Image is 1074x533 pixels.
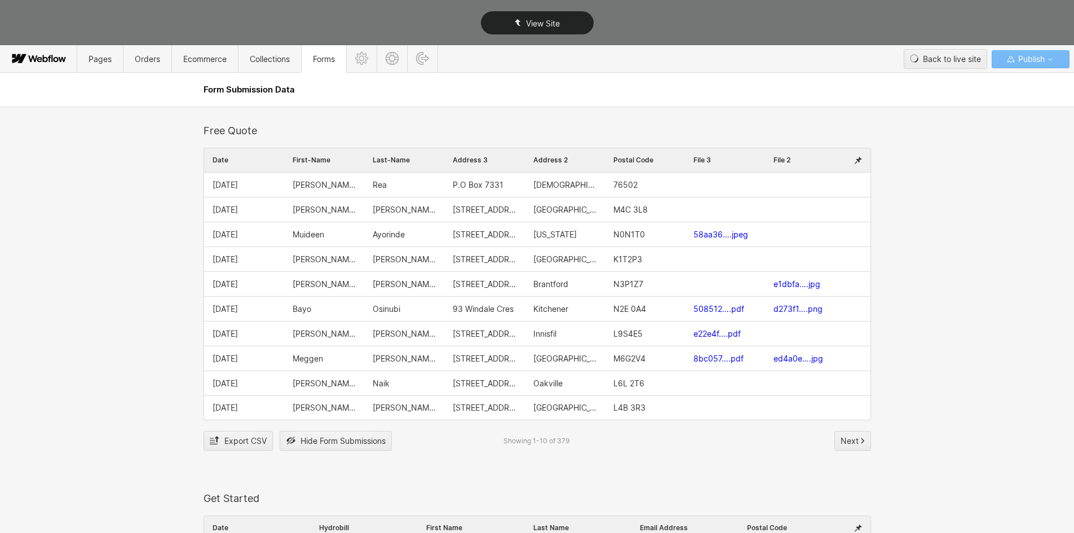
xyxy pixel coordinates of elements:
span: Meggen [293,354,323,363]
span: Export CSV [224,433,267,450]
div: Monday, August 11, 2025 12:47 AM [204,297,284,321]
span: L6L 2T6 [613,379,644,388]
span: Ecommerce [183,54,227,64]
span: Rea [373,180,387,190]
span: N2E 0A4 [613,305,646,314]
span: 76502 [613,180,638,190]
span: [STREET_ADDRESS] [453,379,516,388]
span: [DATE] [213,305,238,314]
div: Saturday, August 16, 2025 7:17 AM [204,222,284,246]
div: Address 2 [525,148,605,172]
span: [PERSON_NAME] [293,379,356,388]
span: [STREET_ADDRESS] [453,354,516,363]
span: First Name [426,524,462,532]
span: 93 Windale Cres [453,305,514,314]
span: [DATE] [213,205,238,214]
div: Postal Code [605,148,685,172]
div: Back to live site [910,51,981,68]
div: Thursday, August 14, 2025 11:57 AM [204,247,284,271]
div: Date [204,148,284,172]
span: [PERSON_NAME] [293,403,356,412]
span: [PERSON_NAME] [293,329,356,338]
a: d273f1….png [774,304,823,314]
div: Thursday, August 7, 2025 4:26 PM [204,346,284,371]
span: Publish [1016,51,1045,68]
button: Next [834,431,871,451]
span: [DATE] [213,180,238,190]
span: [PERSON_NAME] [293,205,356,214]
span: Last-Name [373,156,410,164]
span: [STREET_ADDRESS] [453,329,516,338]
span: [DATE] [213,379,238,388]
button: Hide Form Submissions [280,431,392,451]
span: [GEOGRAPHIC_DATA] [533,255,596,264]
a: 58aa36….jpeg [693,230,748,239]
span: [STREET_ADDRESS] [453,205,516,214]
div: Wednesday, August 20, 2025 6:25 AM [204,197,284,222]
span: [STREET_ADDRESS] [453,230,516,239]
div: Sunday, August 10, 2025 9:28 AM [204,321,284,346]
span: [DATE] [213,255,238,264]
span: Orders [135,54,160,64]
a: 8bc057….pdf [693,354,744,363]
span: Kitchener [533,305,568,314]
div: File 2 [765,148,845,172]
span: Pages [89,54,112,64]
button: Export CSV [204,431,273,451]
span: Address 2 [533,156,568,164]
span: Innisfil [533,329,556,338]
span: Address 3 [453,156,488,164]
span: [STREET_ADDRESS] [453,255,516,264]
span: Bayo [293,305,311,314]
span: Postal Code [747,524,787,532]
span: [GEOGRAPHIC_DATA] [533,205,596,214]
div: Wednesday, July 30, 2025 9:47 PM [204,371,284,395]
div: Showing 1-10 of 379 [503,437,569,445]
a: 508512….pdf [693,304,744,314]
div: Tuesday, July 29, 2025 9:53 PM [204,396,284,420]
span: L4B 3R3 [613,403,646,412]
span: [PERSON_NAME] [373,205,436,214]
span: [PERSON_NAME] [373,354,436,363]
div: First-Name [284,148,364,172]
span: [DEMOGRAPHIC_DATA] [533,180,596,190]
a: e1dbfa….jpg [774,279,820,289]
span: M6G2V4 [613,354,646,363]
span: Hydrobill [319,524,349,532]
span: Last Name [533,524,569,532]
span: Postal Code [613,156,653,164]
span: [STREET_ADDRESS] [453,280,516,289]
div: Last-Name [364,148,444,172]
span: [PERSON_NAME] [373,255,436,264]
span: [PERSON_NAME] [373,329,436,338]
span: [DATE] [213,280,238,289]
div: File 3 [685,148,765,172]
span: View Site [526,19,560,28]
span: L9S4E5 [613,329,643,338]
h2: Form Submission Data [204,84,871,95]
span: [GEOGRAPHIC_DATA] [533,354,596,363]
span: [PERSON_NAME] [293,255,356,264]
a: ed4a0e….jpg [774,354,823,363]
span: Collections [250,54,290,64]
span: Oakville [533,379,563,388]
a: e22e4f….pdf [693,329,741,338]
span: Forms [313,54,335,64]
span: [DATE] [213,230,238,239]
button: Publish [992,50,1069,68]
span: [GEOGRAPHIC_DATA] [533,403,596,412]
span: N3P1Z7 [613,280,643,289]
span: Osinubi [373,305,400,314]
span: [PERSON_NAME] [373,280,436,289]
span: [PERSON_NAME] [293,180,356,190]
span: File 2 [774,156,790,164]
div: Monday, August 11, 2025 3:53 PM [204,272,284,296]
span: Ayorinde [373,230,405,239]
div: Get Started [204,492,871,504]
span: P.O Box 7331 [453,180,503,190]
span: Email Address [640,524,688,532]
span: M4C 3L8 [613,205,648,214]
span: Naik [373,379,390,388]
button: Back to live site [904,49,987,69]
span: First-Name [293,156,330,164]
